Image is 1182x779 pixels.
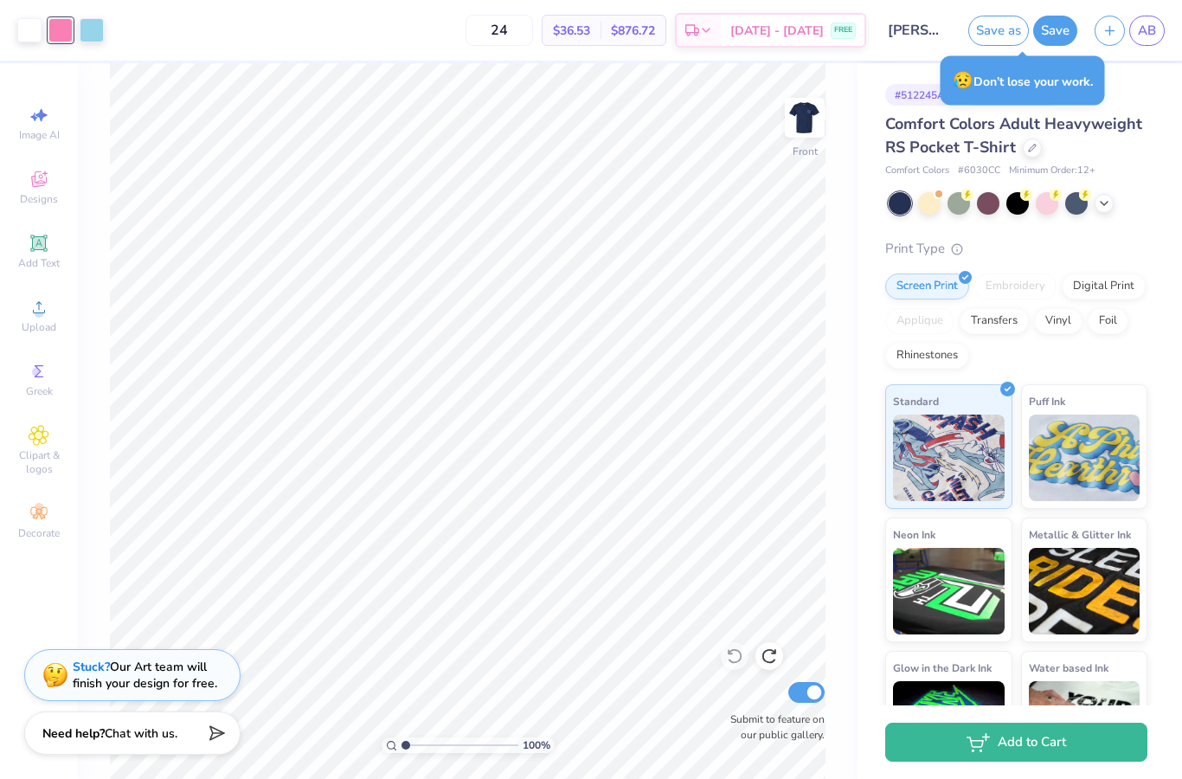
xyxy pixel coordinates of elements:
[885,84,954,106] div: # 512245A
[875,13,960,48] input: Untitled Design
[834,24,852,36] span: FREE
[885,164,949,178] span: Comfort Colors
[1034,308,1082,334] div: Vinyl
[1029,392,1065,410] span: Puff Ink
[22,320,56,334] span: Upload
[893,525,935,544] span: Neon Ink
[721,711,825,743] label: Submit to feature on our public gallery.
[893,415,1005,501] img: Standard
[20,192,58,206] span: Designs
[893,548,1005,634] img: Neon Ink
[787,100,822,135] img: Front
[42,725,105,742] strong: Need help?
[885,239,1147,259] div: Print Type
[523,737,550,753] span: 100 %
[974,274,1057,299] div: Embroidery
[893,681,1005,768] img: Glow in the Dark Ink
[958,164,1000,178] span: # 6030CC
[960,308,1029,334] div: Transfers
[611,22,655,40] span: $876.72
[793,144,818,159] div: Front
[466,15,533,46] input: – –
[953,69,973,92] span: 😥
[26,384,53,398] span: Greek
[893,392,939,410] span: Standard
[1029,659,1108,677] span: Water based Ink
[1029,525,1131,544] span: Metallic & Glitter Ink
[885,308,954,334] div: Applique
[893,659,992,677] span: Glow in the Dark Ink
[1138,21,1156,41] span: AB
[885,274,969,299] div: Screen Print
[885,723,1147,762] button: Add to Cart
[18,526,60,540] span: Decorate
[885,113,1142,158] span: Comfort Colors Adult Heavyweight RS Pocket T-Shirt
[18,256,60,270] span: Add Text
[1029,681,1140,768] img: Water based Ink
[1129,16,1165,46] a: AB
[105,725,177,742] span: Chat with us.
[1088,308,1128,334] div: Foil
[73,659,110,675] strong: Stuck?
[553,22,590,40] span: $36.53
[968,16,1029,46] button: Save as
[9,448,69,476] span: Clipart & logos
[1033,16,1077,46] button: Save
[941,56,1105,106] div: Don’t lose your work.
[1009,164,1095,178] span: Minimum Order: 12 +
[1029,415,1140,501] img: Puff Ink
[885,343,969,369] div: Rhinestones
[1062,274,1146,299] div: Digital Print
[19,128,60,142] span: Image AI
[73,659,217,692] div: Our Art team will finish your design for free.
[1029,548,1140,634] img: Metallic & Glitter Ink
[730,22,824,40] span: [DATE] - [DATE]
